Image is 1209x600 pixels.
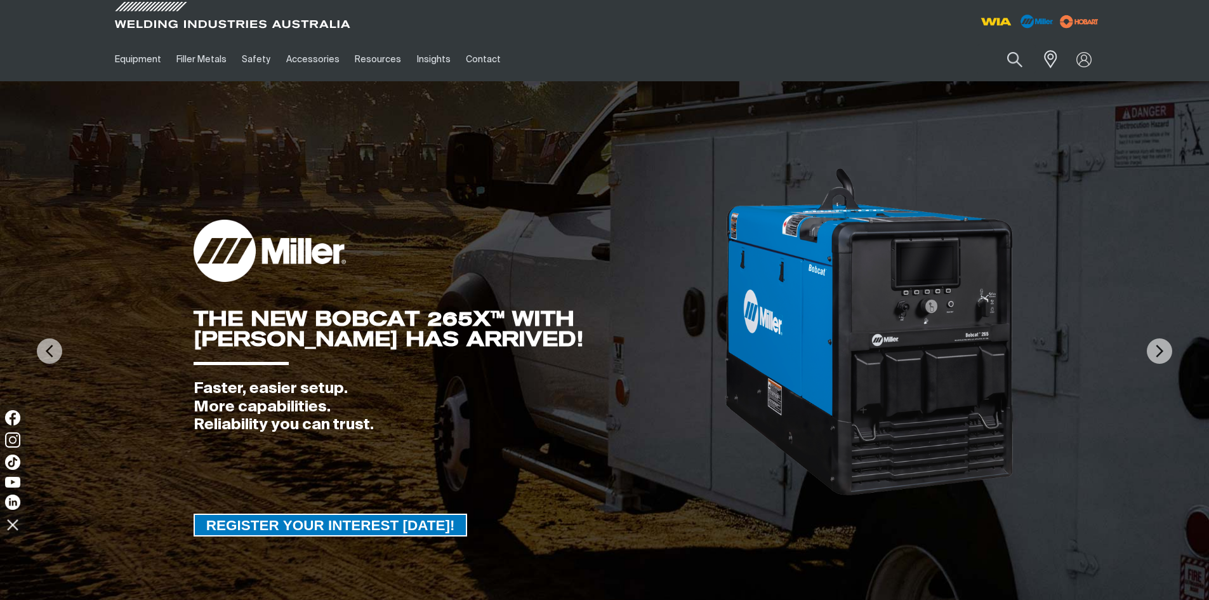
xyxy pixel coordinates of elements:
div: THE NEW BOBCAT 265X™ WITH [PERSON_NAME] HAS ARRIVED! [194,309,723,349]
a: Safety [234,37,278,81]
a: Accessories [279,37,347,81]
img: Instagram [5,432,20,448]
img: Facebook [5,410,20,425]
nav: Main [107,37,854,81]
div: Faster, easier setup. More capabilities. Reliability you can trust. [194,380,723,434]
a: Contact [458,37,508,81]
a: Resources [347,37,409,81]
img: TikTok [5,455,20,470]
a: Filler Metals [169,37,234,81]
span: REGISTER YOUR INTEREST [DATE]! [195,514,466,537]
button: Search products [993,44,1036,74]
img: miller [1056,12,1102,31]
a: Insights [409,37,458,81]
a: REGISTER YOUR INTEREST TODAY! [194,514,468,537]
input: Product name or item number... [977,44,1036,74]
img: PrevArrow [37,338,62,364]
a: Equipment [107,37,169,81]
img: LinkedIn [5,495,20,510]
img: NextArrow [1147,338,1172,364]
img: hide socials [2,514,23,535]
img: YouTube [5,477,20,488]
